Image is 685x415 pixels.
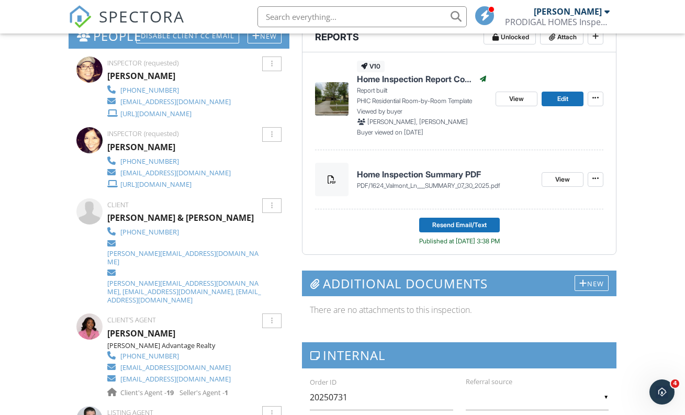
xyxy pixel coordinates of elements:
span: SPECTORA [99,5,185,27]
div: [EMAIL_ADDRESS][DOMAIN_NAME] [120,97,231,106]
a: [URL][DOMAIN_NAME] [107,178,231,189]
a: [PHONE_NUMBER] [107,155,231,166]
a: SPECTORA [69,14,185,36]
div: [PERSON_NAME] & [PERSON_NAME] [107,210,254,226]
p: There are no attachments to this inspection. [310,304,609,316]
div: [PERSON_NAME] [534,6,602,17]
span: Seller's Agent - [179,388,228,397]
span: Inspector [107,129,142,138]
a: [PERSON_NAME][EMAIL_ADDRESS][DOMAIN_NAME], [EMAIL_ADDRESS][DOMAIN_NAME], [EMAIL_ADDRESS][DOMAIN_N... [107,267,262,305]
a: [EMAIL_ADDRESS][DOMAIN_NAME] [107,361,231,373]
div: [PERSON_NAME][EMAIL_ADDRESS][DOMAIN_NAME], [EMAIL_ADDRESS][DOMAIN_NAME], [EMAIL_ADDRESS][DOMAIN_N... [107,279,262,304]
div: [PERSON_NAME][EMAIL_ADDRESS][DOMAIN_NAME] [107,249,262,266]
img: The Best Home Inspection Software - Spectora [69,5,92,28]
span: (requested) [144,129,178,138]
a: [EMAIL_ADDRESS][DOMAIN_NAME] [107,373,231,384]
div: [PHONE_NUMBER] [120,86,179,94]
span: Client's Agent [107,315,156,324]
a: [PHONE_NUMBER] [107,84,231,95]
div: [EMAIL_ADDRESS][DOMAIN_NAME] [120,169,231,177]
div: [URL][DOMAIN_NAME] [120,180,192,188]
a: [PHONE_NUMBER] [107,226,262,237]
span: Inspector [107,58,142,68]
h3: Additional Documents [302,271,616,296]
div: PRODIGAL HOMES Inspection + Consulting [505,17,610,27]
div: New [575,275,609,291]
input: Search everything... [257,6,467,27]
span: (requested) [144,58,178,68]
div: [PHONE_NUMBER] [120,157,179,165]
a: [EMAIL_ADDRESS][DOMAIN_NAME] [107,95,231,107]
a: [PERSON_NAME] [107,326,175,341]
iframe: Intercom live chat [649,379,675,405]
div: New [248,28,282,43]
div: Disable Client CC Email [136,28,239,43]
span: Client [107,200,129,209]
div: [PERSON_NAME] Advantage Realty [107,341,239,350]
a: [PHONE_NUMBER] [107,350,231,361]
div: [EMAIL_ADDRESS][DOMAIN_NAME] [120,363,231,372]
div: [EMAIL_ADDRESS][DOMAIN_NAME] [120,375,231,383]
div: [PERSON_NAME] [107,68,175,84]
strong: 19 [166,388,174,397]
a: [EMAIL_ADDRESS][DOMAIN_NAME] [107,166,231,178]
div: [PERSON_NAME] [107,139,175,155]
a: [PERSON_NAME][EMAIL_ADDRESS][DOMAIN_NAME] [107,238,262,267]
label: Order ID [310,378,336,387]
div: [PHONE_NUMBER] [120,352,179,360]
div: [PHONE_NUMBER] [120,228,179,236]
label: Referral source [466,377,512,387]
a: [URL][DOMAIN_NAME] [107,107,231,119]
div: [URL][DOMAIN_NAME] [120,109,192,118]
span: 4 [671,379,679,388]
h3: Internal [302,342,616,368]
strong: 1 [224,388,228,397]
span: Client's Agent - [120,388,175,397]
